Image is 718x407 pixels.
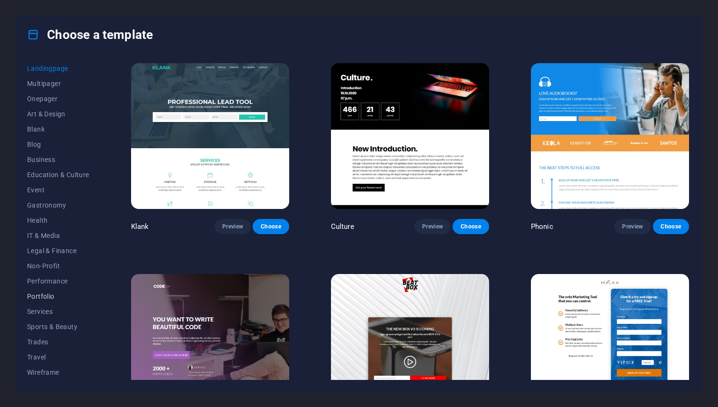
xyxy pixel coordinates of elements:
span: Travel [27,353,89,361]
span: Performance [27,277,89,285]
span: Legal & Finance [27,247,89,255]
p: Klank [131,222,149,231]
span: IT & Media [27,232,89,239]
span: Choose [661,223,681,230]
button: Choose [653,219,689,234]
button: Non-Profit [27,258,89,274]
button: Onepager [27,91,89,106]
button: Portfolio [27,289,89,304]
button: Health [27,213,89,228]
button: Legal & Finance [27,243,89,258]
span: Non-Profit [27,262,89,270]
span: Blog [27,141,89,148]
span: Wireframe [27,369,89,376]
button: Event [27,182,89,198]
button: Services [27,304,89,319]
img: Klank [131,63,289,209]
p: Culture [331,222,354,231]
button: Travel [27,350,89,365]
span: Services [27,308,89,315]
button: Blog [27,137,89,152]
span: Gastronomy [27,201,89,209]
span: Preview [622,223,643,230]
button: Sports & Beauty [27,319,89,334]
p: Phonic [531,222,553,231]
span: Preview [222,223,243,230]
h4: Choose a template [27,27,153,42]
button: Wireframe [27,365,89,380]
span: Choose [460,223,481,230]
button: IT & Media [27,228,89,243]
button: Blank [27,122,89,137]
button: Choose [453,219,489,234]
span: Multipager [27,80,89,87]
button: Gastronomy [27,198,89,213]
button: Preview [415,219,451,234]
span: Portfolio [27,293,89,300]
img: Phonic [531,63,689,209]
button: Art & Design [27,106,89,122]
span: Event [27,186,89,194]
span: Blank [27,125,89,133]
button: Multipager [27,76,89,91]
button: Choose [253,219,289,234]
span: Onepager [27,95,89,103]
button: Landingpage [27,61,89,76]
button: Performance [27,274,89,289]
span: Business [27,156,89,163]
span: Sports & Beauty [27,323,89,331]
span: Education & Culture [27,171,89,179]
span: Health [27,217,89,224]
span: Choose [260,223,281,230]
span: Preview [422,223,443,230]
button: Business [27,152,89,167]
button: Preview [614,219,651,234]
span: Art & Design [27,110,89,118]
button: Trades [27,334,89,350]
span: Landingpage [27,65,89,72]
button: Preview [215,219,251,234]
span: Trades [27,338,89,346]
img: Culture [331,63,489,209]
button: Education & Culture [27,167,89,182]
